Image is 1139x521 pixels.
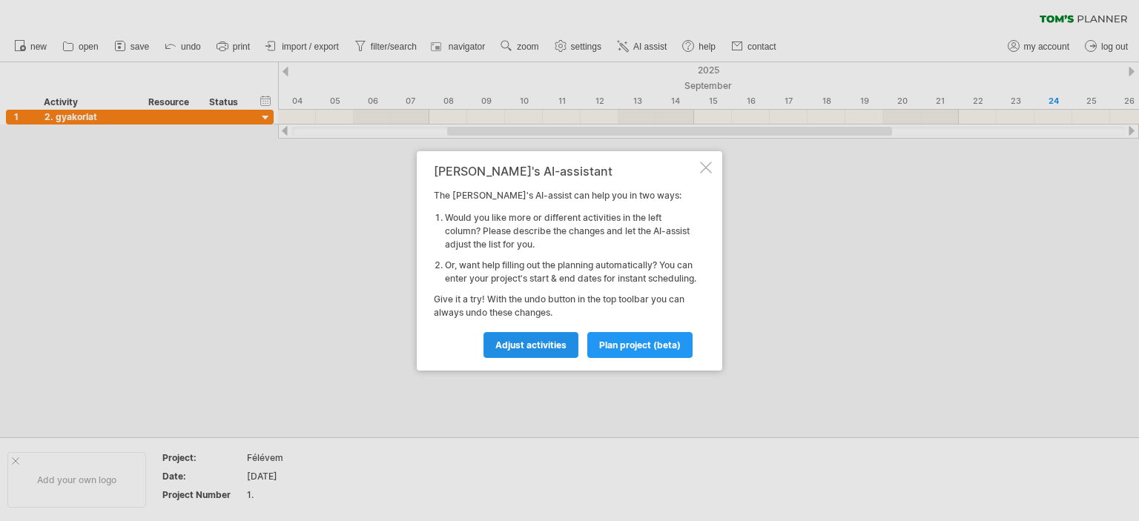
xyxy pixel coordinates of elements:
a: Adjust activities [483,332,578,358]
li: Would you like more or different activities in the left column? Please describe the changes and l... [445,211,697,251]
li: Or, want help filling out the planning automatically? You can enter your project's start & end da... [445,259,697,285]
div: [PERSON_NAME]'s AI-assistant [434,165,697,178]
span: plan project (beta) [599,339,681,351]
span: Adjust activities [495,339,567,351]
div: The [PERSON_NAME]'s AI-assist can help you in two ways: Give it a try! With the undo button in th... [434,165,697,357]
a: plan project (beta) [587,332,693,358]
